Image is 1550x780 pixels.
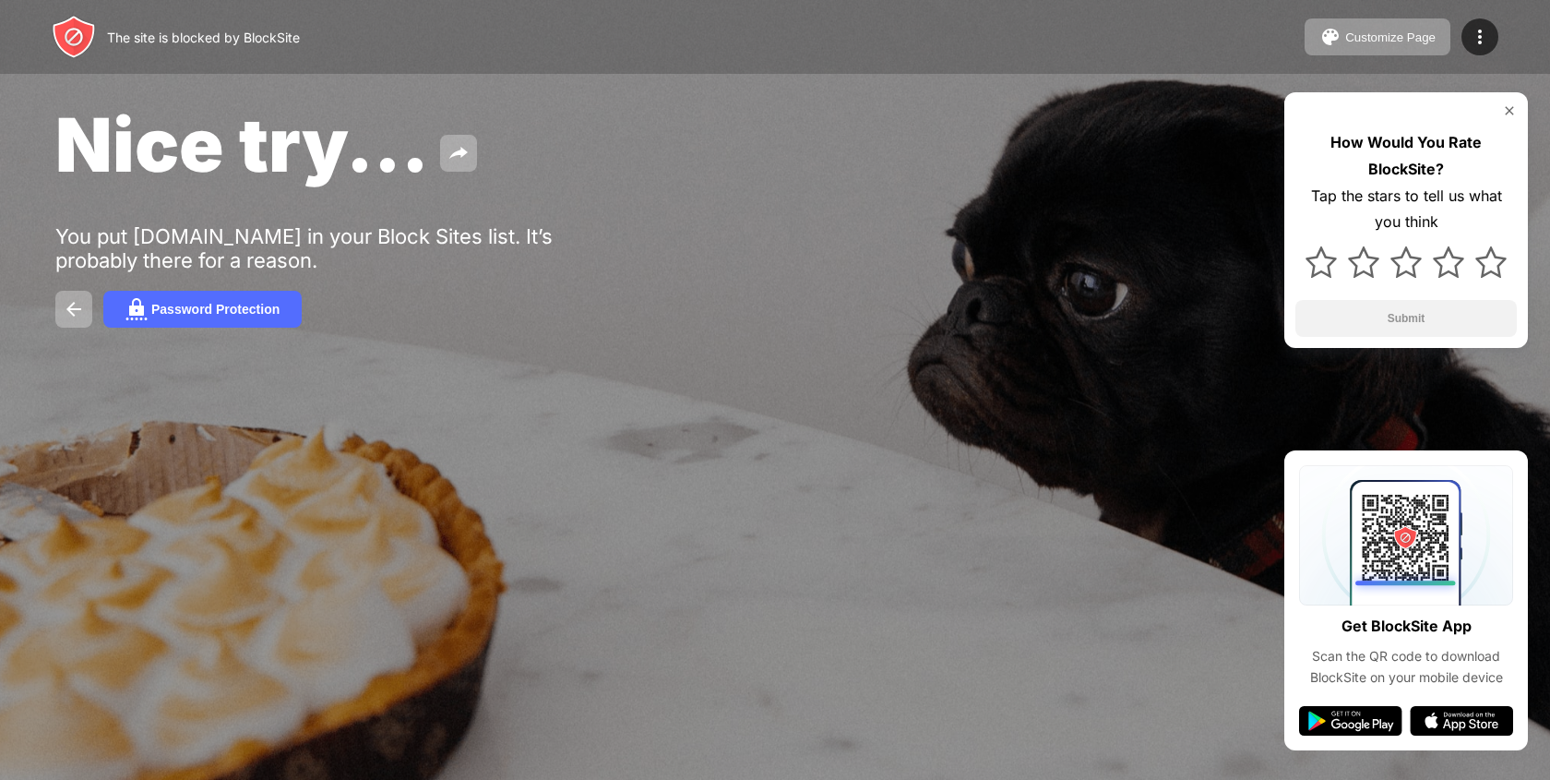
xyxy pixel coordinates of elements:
iframe: Banner [55,547,492,759]
img: star.svg [1348,246,1379,278]
div: Password Protection [151,302,280,317]
img: google-play.svg [1299,706,1402,736]
img: password.svg [125,298,148,320]
img: star.svg [1306,246,1337,278]
div: Get BlockSite App [1341,613,1472,640]
div: Scan the QR code to download BlockSite on your mobile device [1299,646,1513,688]
div: The site is blocked by BlockSite [107,30,300,45]
img: star.svg [1390,246,1422,278]
img: header-logo.svg [52,15,96,59]
img: menu-icon.svg [1469,26,1491,48]
div: You put [DOMAIN_NAME] in your Block Sites list. It’s probably there for a reason. [55,224,626,272]
img: pallet.svg [1319,26,1341,48]
span: Nice try... [55,100,429,189]
div: Tap the stars to tell us what you think [1295,183,1517,236]
img: star.svg [1433,246,1464,278]
img: back.svg [63,298,85,320]
img: app-store.svg [1410,706,1513,736]
div: How Would You Rate BlockSite? [1295,129,1517,183]
img: star.svg [1475,246,1507,278]
button: Submit [1295,300,1517,337]
img: share.svg [447,142,470,164]
button: Customize Page [1305,18,1450,55]
button: Password Protection [103,291,302,328]
img: qrcode.svg [1299,465,1513,606]
div: Customize Page [1345,30,1436,44]
img: rate-us-close.svg [1502,103,1517,118]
